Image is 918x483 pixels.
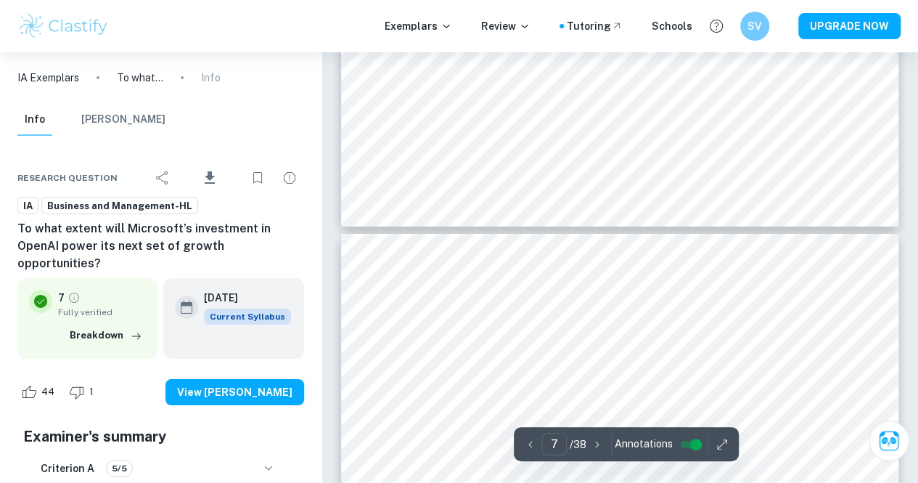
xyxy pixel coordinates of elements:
[204,309,291,325] span: Current Syllabus
[652,18,692,34] a: Schools
[41,460,94,476] h6: Criterion A
[180,159,240,197] div: Download
[17,70,79,86] a: IA Exemplars
[243,163,272,192] div: Bookmark
[17,381,62,404] div: Like
[17,220,304,272] h6: To what extent will Microsoft’s investment in OpenAI power its next set of growth opportunities?
[740,12,769,41] button: SV
[385,18,452,34] p: Exemplars
[615,437,673,452] span: Annotations
[81,385,102,399] span: 1
[33,385,62,399] span: 44
[23,426,298,447] h5: Examiner's summary
[117,70,163,86] p: To what extent will Microsoft’s investment in OpenAI power its next set of growth opportunities?
[148,163,177,192] div: Share
[17,197,38,215] a: IA
[67,291,81,304] a: Grade fully verified
[204,290,279,306] h6: [DATE]
[747,18,763,34] h6: SV
[18,199,38,214] span: IA
[42,199,197,214] span: Business and Management-HL
[798,13,901,39] button: UPGRADE NOW
[58,306,146,319] span: Fully verified
[58,290,65,306] p: 7
[66,325,146,346] button: Breakdown
[41,197,198,215] a: Business and Management-HL
[201,70,221,86] p: Info
[107,462,132,475] span: 5/5
[17,104,52,136] button: Info
[65,381,102,404] div: Dislike
[567,18,623,34] a: Tutoring
[17,12,110,41] img: Clastify logo
[165,379,304,405] button: View [PERSON_NAME]
[204,309,291,325] div: This exemplar is based on the current syllabus. Feel free to refer to it for inspiration/ideas wh...
[570,437,586,452] p: / 38
[275,163,304,192] div: Report issue
[481,18,530,34] p: Review
[869,421,909,461] button: Ask Clai
[17,171,118,184] span: Research question
[81,104,165,136] button: [PERSON_NAME]
[704,14,729,38] button: Help and Feedback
